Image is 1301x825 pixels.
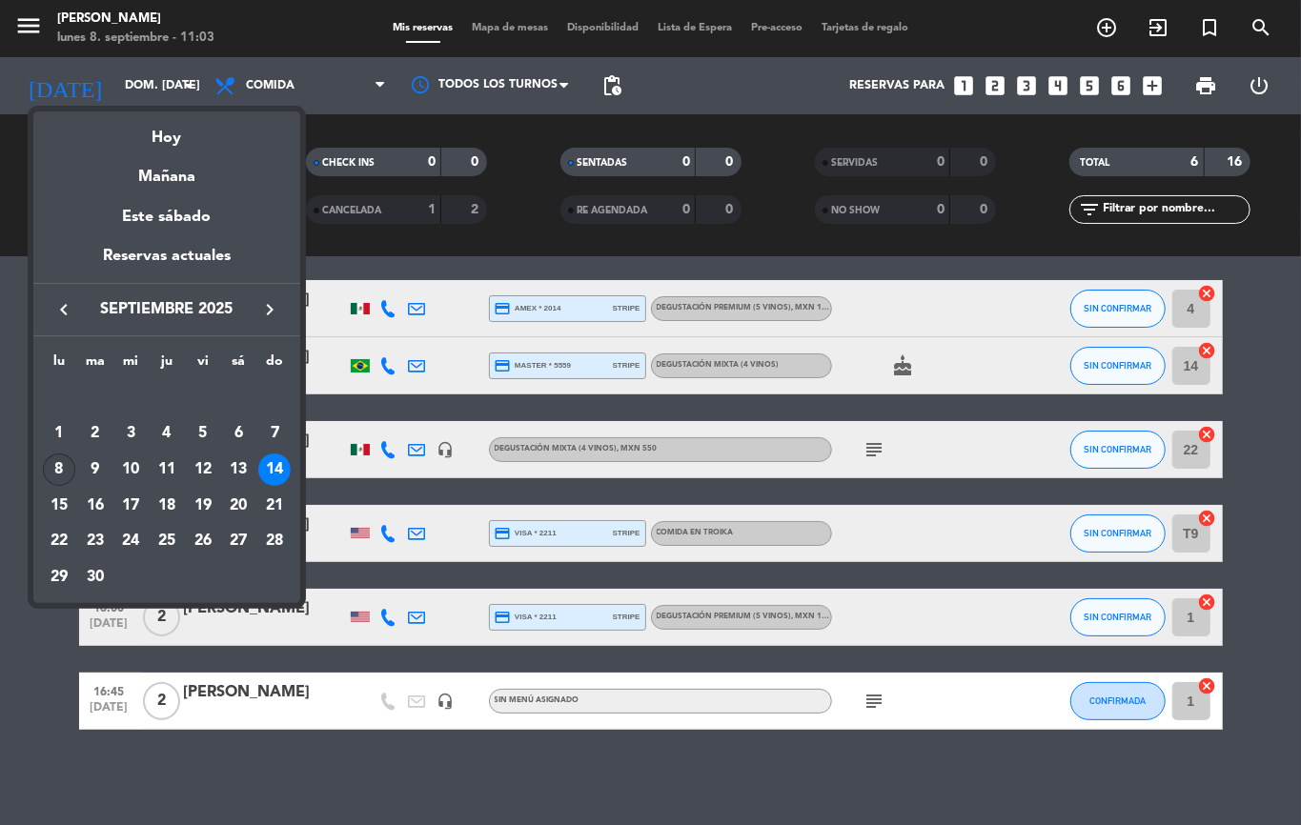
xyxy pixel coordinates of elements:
[112,452,149,488] td: 10 de septiembre de 2025
[43,453,75,486] div: 8
[149,523,185,559] td: 25 de septiembre de 2025
[33,191,300,244] div: Este sábado
[77,488,113,524] td: 16 de septiembre de 2025
[43,525,75,557] div: 22
[112,351,149,380] th: miércoles
[222,417,254,450] div: 6
[222,453,254,486] div: 13
[185,488,221,524] td: 19 de septiembre de 2025
[79,417,112,450] div: 2
[185,523,221,559] td: 26 de septiembre de 2025
[222,525,254,557] div: 27
[258,525,291,557] div: 28
[149,452,185,488] td: 11 de septiembre de 2025
[41,380,293,416] td: SEP.
[221,452,257,488] td: 13 de septiembre de 2025
[185,351,221,380] th: viernes
[114,525,147,557] div: 24
[258,417,291,450] div: 7
[43,490,75,522] div: 15
[221,488,257,524] td: 20 de septiembre de 2025
[149,488,185,524] td: 18 de septiembre de 2025
[77,415,113,452] td: 2 de septiembre de 2025
[149,415,185,452] td: 4 de septiembre de 2025
[256,488,293,524] td: 21 de septiembre de 2025
[222,490,254,522] div: 20
[256,523,293,559] td: 28 de septiembre de 2025
[221,523,257,559] td: 27 de septiembre de 2025
[112,415,149,452] td: 3 de septiembre de 2025
[41,415,77,452] td: 1 de septiembre de 2025
[81,297,253,322] span: septiembre 2025
[258,490,291,522] div: 21
[221,415,257,452] td: 6 de septiembre de 2025
[114,417,147,450] div: 3
[43,417,75,450] div: 1
[43,561,75,594] div: 29
[149,351,185,380] th: jueves
[79,561,112,594] div: 30
[77,351,113,380] th: martes
[114,453,147,486] div: 10
[221,351,257,380] th: sábado
[256,452,293,488] td: 14 de septiembre de 2025
[253,297,287,322] button: keyboard_arrow_right
[185,415,221,452] td: 5 de septiembre de 2025
[187,525,219,557] div: 26
[151,417,183,450] div: 4
[41,523,77,559] td: 22 de septiembre de 2025
[77,452,113,488] td: 9 de septiembre de 2025
[79,525,112,557] div: 23
[151,525,183,557] div: 25
[112,488,149,524] td: 17 de septiembre de 2025
[258,298,281,321] i: keyboard_arrow_right
[41,559,77,595] td: 29 de septiembre de 2025
[187,417,219,450] div: 5
[33,151,300,190] div: Mañana
[52,298,75,321] i: keyboard_arrow_left
[41,351,77,380] th: lunes
[77,523,113,559] td: 23 de septiembre de 2025
[79,490,112,522] div: 16
[79,453,112,486] div: 9
[151,453,183,486] div: 11
[185,452,221,488] td: 12 de septiembre de 2025
[47,297,81,322] button: keyboard_arrow_left
[258,453,291,486] div: 14
[151,490,183,522] div: 18
[33,111,300,151] div: Hoy
[256,351,293,380] th: domingo
[77,559,113,595] td: 30 de septiembre de 2025
[41,488,77,524] td: 15 de septiembre de 2025
[41,452,77,488] td: 8 de septiembre de 2025
[256,415,293,452] td: 7 de septiembre de 2025
[187,490,219,522] div: 19
[187,453,219,486] div: 12
[33,244,300,283] div: Reservas actuales
[114,490,147,522] div: 17
[112,523,149,559] td: 24 de septiembre de 2025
